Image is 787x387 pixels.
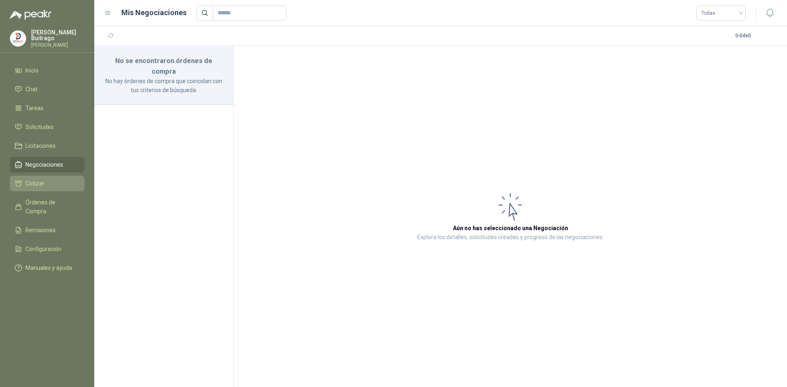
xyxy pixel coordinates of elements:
[10,222,84,238] a: Remisiones
[10,100,84,116] a: Tareas
[104,77,223,95] p: No hay órdenes de compra que coincidan con tus criterios de búsqueda.
[453,224,568,233] h3: Aún no has seleccionado una Negociación
[10,119,84,135] a: Solicitudes
[10,260,84,276] a: Manuales y ayuda
[25,122,54,131] span: Solicitudes
[701,7,741,19] span: Todas
[25,85,38,94] span: Chat
[417,233,604,242] p: Explora los detalles, solicitudes creadas y progreso de las negociaciones.
[25,226,56,235] span: Remisiones
[10,241,84,257] a: Configuración
[10,157,84,172] a: Negociaciones
[104,56,223,77] h3: No se encontraron órdenes de compra
[10,31,26,46] img: Company Logo
[25,263,72,272] span: Manuales y ayuda
[25,141,56,150] span: Licitaciones
[10,138,84,154] a: Licitaciones
[121,7,187,18] h1: Mis Negociaciones
[25,66,39,75] span: Inicio
[25,244,61,253] span: Configuración
[25,160,63,169] span: Negociaciones
[735,29,777,43] div: 0 - 0 de 0
[10,176,84,191] a: Cotizar
[25,104,43,113] span: Tareas
[10,10,52,20] img: Logo peakr
[25,198,77,216] span: Órdenes de Compra
[10,63,84,78] a: Inicio
[25,179,44,188] span: Cotizar
[10,81,84,97] a: Chat
[31,43,84,48] p: [PERSON_NAME]
[31,29,84,41] p: [PERSON_NAME] Buitrago
[10,195,84,219] a: Órdenes de Compra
